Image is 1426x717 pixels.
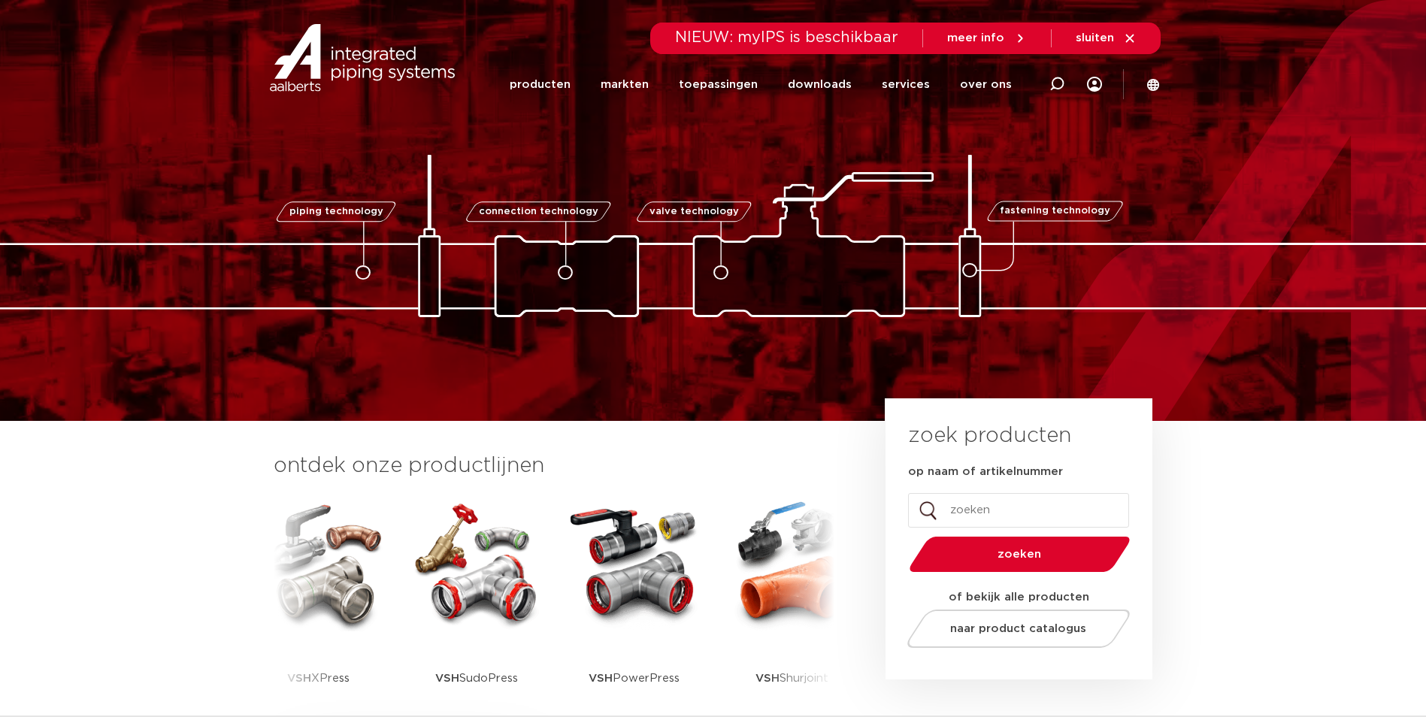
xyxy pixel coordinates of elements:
[1076,32,1114,44] span: sluiten
[755,673,780,684] strong: VSH
[510,56,1012,113] nav: Menu
[589,673,613,684] strong: VSH
[1087,54,1102,114] div: my IPS
[289,207,383,216] span: piping technology
[908,464,1063,480] label: op naam of artikelnummer
[287,673,311,684] strong: VSH
[510,56,571,113] a: producten
[649,207,739,216] span: valve technology
[949,591,1089,603] strong: of bekijk alle producten
[435,673,459,684] strong: VSH
[601,56,649,113] a: markten
[947,32,1027,45] a: meer info
[908,493,1129,528] input: zoeken
[903,535,1136,573] button: zoeken
[950,623,1086,634] span: naar product catalogus
[675,30,898,45] span: NIEUW: myIPS is beschikbaar
[1076,32,1137,45] a: sluiten
[948,549,1091,560] span: zoeken
[903,610,1134,648] a: naar product catalogus
[960,56,1012,113] a: over ons
[947,32,1004,44] span: meer info
[478,207,598,216] span: connection technology
[882,56,930,113] a: services
[679,56,758,113] a: toepassingen
[908,421,1071,451] h3: zoek producten
[1000,207,1110,216] span: fastening technology
[788,56,852,113] a: downloads
[274,451,834,481] h3: ontdek onze productlijnen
